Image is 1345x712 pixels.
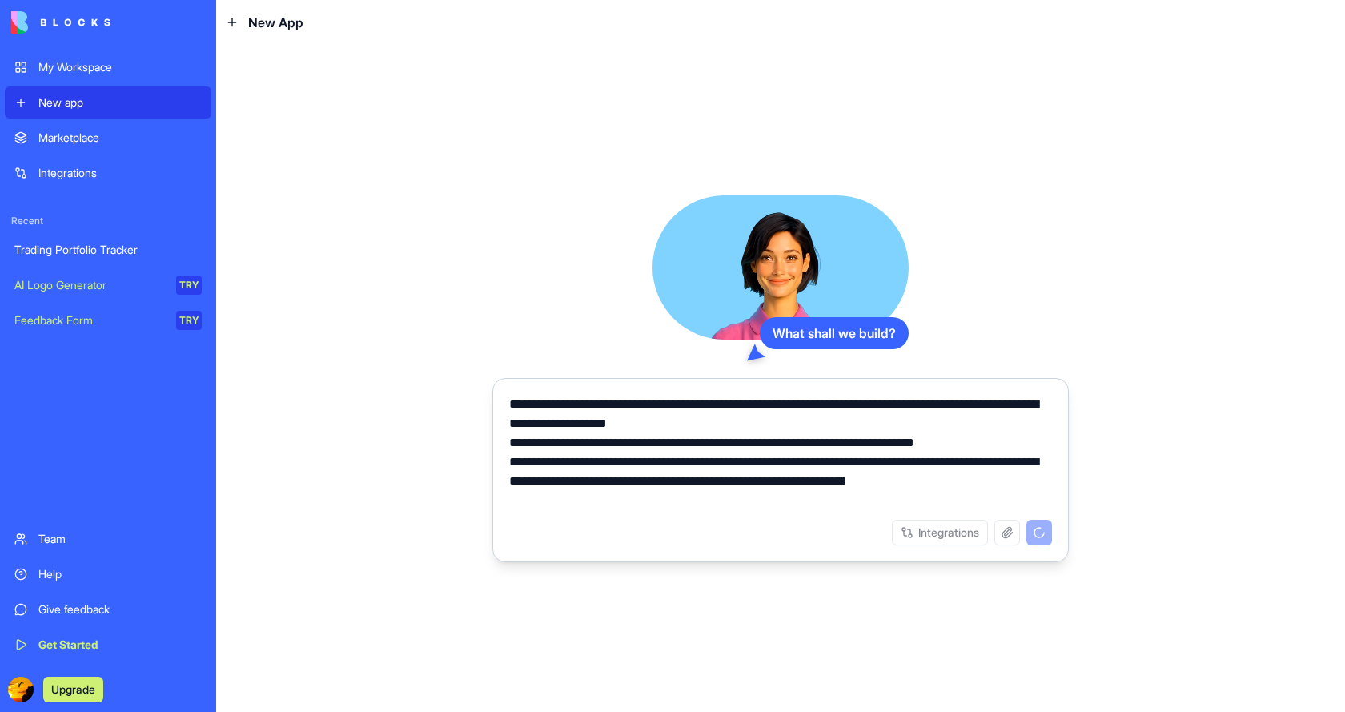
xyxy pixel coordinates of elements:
[5,523,211,555] a: Team
[5,157,211,189] a: Integrations
[5,86,211,119] a: New app
[5,558,211,590] a: Help
[38,531,202,547] div: Team
[5,215,211,227] span: Recent
[5,234,211,266] a: Trading Portfolio Tracker
[38,566,202,582] div: Help
[38,601,202,617] div: Give feedback
[38,637,202,653] div: Get Started
[5,269,211,301] a: AI Logo GeneratorTRY
[248,13,303,32] span: New App
[14,277,165,293] div: AI Logo Generator
[5,122,211,154] a: Marketplace
[176,276,202,295] div: TRY
[43,681,103,697] a: Upgrade
[38,165,202,181] div: Integrations
[38,59,202,75] div: My Workspace
[14,312,165,328] div: Feedback Form
[5,304,211,336] a: Feedback FormTRY
[38,130,202,146] div: Marketplace
[38,95,202,111] div: New app
[5,629,211,661] a: Get Started
[11,11,110,34] img: logo
[5,593,211,626] a: Give feedback
[5,51,211,83] a: My Workspace
[43,677,103,702] button: Upgrade
[14,242,202,258] div: Trading Portfolio Tracker
[8,677,34,702] img: ACg8ocJ7cySna4fc69Ke675mTznHl7OjA8bfGgjuL09Rzb3DgFnSNC53=s96-c
[176,311,202,330] div: TRY
[760,317,909,349] div: What shall we build?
